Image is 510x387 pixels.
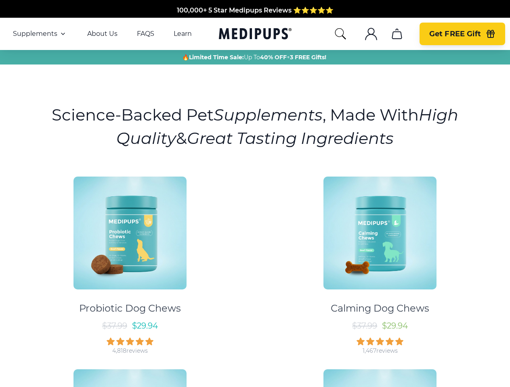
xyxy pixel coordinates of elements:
[102,321,127,331] span: $ 37.99
[187,128,394,148] i: Great Tasting Ingredients
[13,29,68,39] button: Supplements
[132,321,158,331] span: $ 29.94
[121,14,389,21] span: Made In The [GEOGRAPHIC_DATA] from domestic & globally sourced ingredients
[219,26,292,43] a: Medipups
[13,30,57,38] span: Supplements
[334,27,347,40] button: search
[137,30,154,38] a: FAQS
[361,24,381,44] button: account
[79,302,181,314] div: Probiotic Dog Chews
[331,302,429,314] div: Calming Dog Chews
[420,23,505,45] button: Get FREE Gift
[363,347,398,355] div: 1,467 reviews
[259,169,502,355] a: Calming Dog Chews - MedipupsCalming Dog Chews$37.99$29.941,467reviews
[112,347,148,355] div: 4,818 reviews
[182,53,326,61] span: 🔥 Up To +
[429,29,481,39] span: Get FREE Gift
[352,321,377,331] span: $ 37.99
[87,30,118,38] a: About Us
[8,169,252,355] a: Probiotic Dog Chews - MedipupsProbiotic Dog Chews$37.99$29.944,818reviews
[214,105,323,125] i: Supplements
[387,24,407,44] button: cart
[323,177,437,289] img: Calming Dog Chews - Medipups
[174,30,192,38] a: Learn
[51,103,459,150] h1: Science-Backed Pet , Made With &
[177,4,334,12] span: 100,000+ 5 Star Medipups Reviews ⭐️⭐️⭐️⭐️⭐️
[73,177,187,289] img: Probiotic Dog Chews - Medipups
[382,321,408,331] span: $ 29.94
